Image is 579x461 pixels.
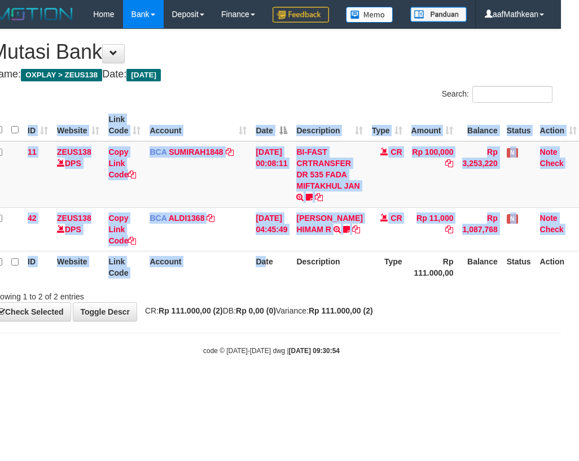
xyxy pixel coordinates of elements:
[150,214,166,223] span: BCA
[273,7,329,23] img: Feedback.jpg
[251,207,292,251] td: [DATE] 04:45:49
[73,302,137,321] a: Toggle Descr
[23,109,52,141] th: ID: activate to sort column ascending
[458,141,502,208] td: Rp 3,253,220
[289,347,340,355] strong: [DATE] 09:30:54
[309,306,373,315] strong: Rp 111.000,00 (2)
[391,147,402,156] span: CR
[407,251,458,283] th: Rp 111.000,00
[296,214,362,234] a: [PERSON_NAME] HIMAM R
[104,109,145,141] th: Link Code: activate to sort column ascending
[442,86,552,103] label: Search:
[23,251,52,283] th: ID
[540,159,564,168] a: Check
[352,225,360,234] a: Copy ALVA HIMAM R to clipboard
[407,207,458,251] td: Rp 11,000
[458,251,502,283] th: Balance
[139,306,373,315] span: CR: DB: Variance:
[104,251,145,283] th: Link Code
[169,147,223,156] a: SUMIRAH1848
[226,147,234,156] a: Copy SUMIRAH1848 to clipboard
[159,306,223,315] strong: Rp 111.000,00 (2)
[472,86,552,103] input: Search:
[28,214,37,223] span: 42
[203,347,340,355] small: code © [DATE]-[DATE] dwg |
[52,109,104,141] th: Website: activate to sort column ascending
[540,225,564,234] a: Check
[410,7,467,22] img: panduan.png
[407,109,458,141] th: Amount: activate to sort column ascending
[57,214,91,223] a: ZEUS138
[126,69,161,81] span: [DATE]
[507,214,518,224] span: Has Note
[502,251,536,283] th: Status
[21,69,102,81] span: OXPLAY > ZEUS138
[445,225,453,234] a: Copy Rp 11,000 to clipboard
[445,159,453,168] a: Copy Rp 100,000 to clipboard
[52,141,104,208] td: DPS
[207,214,214,223] a: Copy ALDI1368 to clipboard
[540,214,558,223] a: Note
[251,141,292,208] td: [DATE] 00:08:11
[292,251,367,283] th: Description
[292,109,367,141] th: Description: activate to sort column ascending
[458,109,502,141] th: Balance
[507,148,518,158] span: Has Note
[145,109,251,141] th: Account: activate to sort column ascending
[391,214,402,223] span: CR
[407,141,458,208] td: Rp 100,000
[108,214,136,245] a: Copy Link Code
[236,306,276,315] strong: Rp 0,00 (0)
[367,109,407,141] th: Type: activate to sort column ascending
[150,147,166,156] span: BCA
[145,251,251,283] th: Account
[52,207,104,251] td: DPS
[52,251,104,283] th: Website
[502,109,536,141] th: Status
[346,7,393,23] img: Button%20Memo.svg
[292,141,367,208] td: BI-FAST CRTRANSFER DR 535 FADA MIFTAKHUL JAN
[169,214,205,223] a: ALDI1368
[57,147,91,156] a: ZEUS138
[251,251,292,283] th: Date
[28,147,37,156] span: 11
[108,147,136,179] a: Copy Link Code
[540,147,558,156] a: Note
[458,207,502,251] td: Rp 1,087,768
[367,251,407,283] th: Type
[315,193,323,202] a: Copy BI-FAST CRTRANSFER DR 535 FADA MIFTAKHUL JAN to clipboard
[251,109,292,141] th: Date: activate to sort column descending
